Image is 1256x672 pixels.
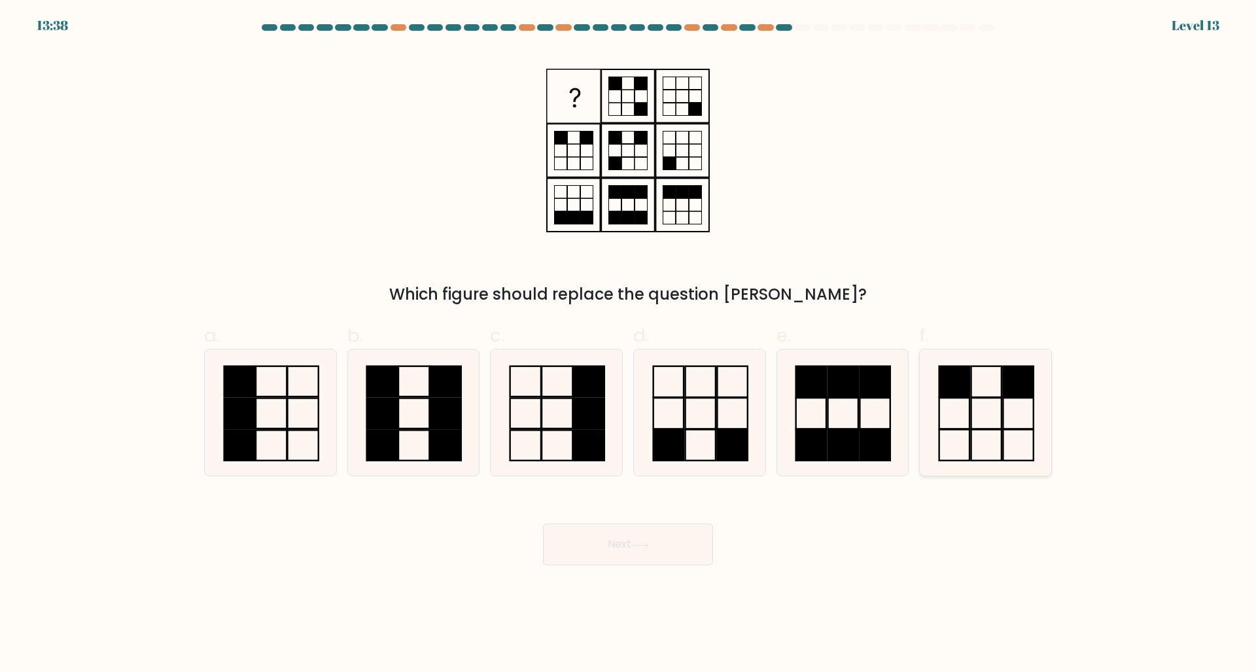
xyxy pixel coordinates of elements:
div: 13:38 [37,16,68,35]
span: c. [490,323,504,348]
div: Which figure should replace the question [PERSON_NAME]? [212,283,1044,306]
button: Next [543,523,713,565]
div: Level 13 [1172,16,1219,35]
span: e. [776,323,791,348]
span: d. [633,323,649,348]
span: a. [204,323,220,348]
span: b. [347,323,363,348]
span: f. [919,323,928,348]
